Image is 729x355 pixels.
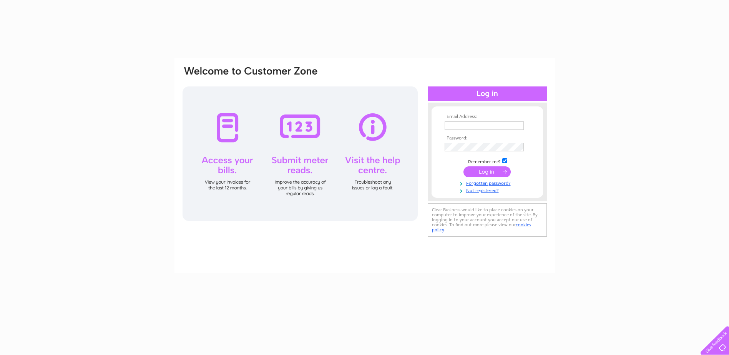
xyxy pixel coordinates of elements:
[443,114,532,119] th: Email Address:
[443,136,532,141] th: Password:
[443,157,532,165] td: Remember me?
[445,186,532,194] a: Not registered?
[428,203,547,237] div: Clear Business would like to place cookies on your computer to improve your experience of the sit...
[463,166,511,177] input: Submit
[432,222,531,232] a: cookies policy
[445,179,532,186] a: Forgotten password?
